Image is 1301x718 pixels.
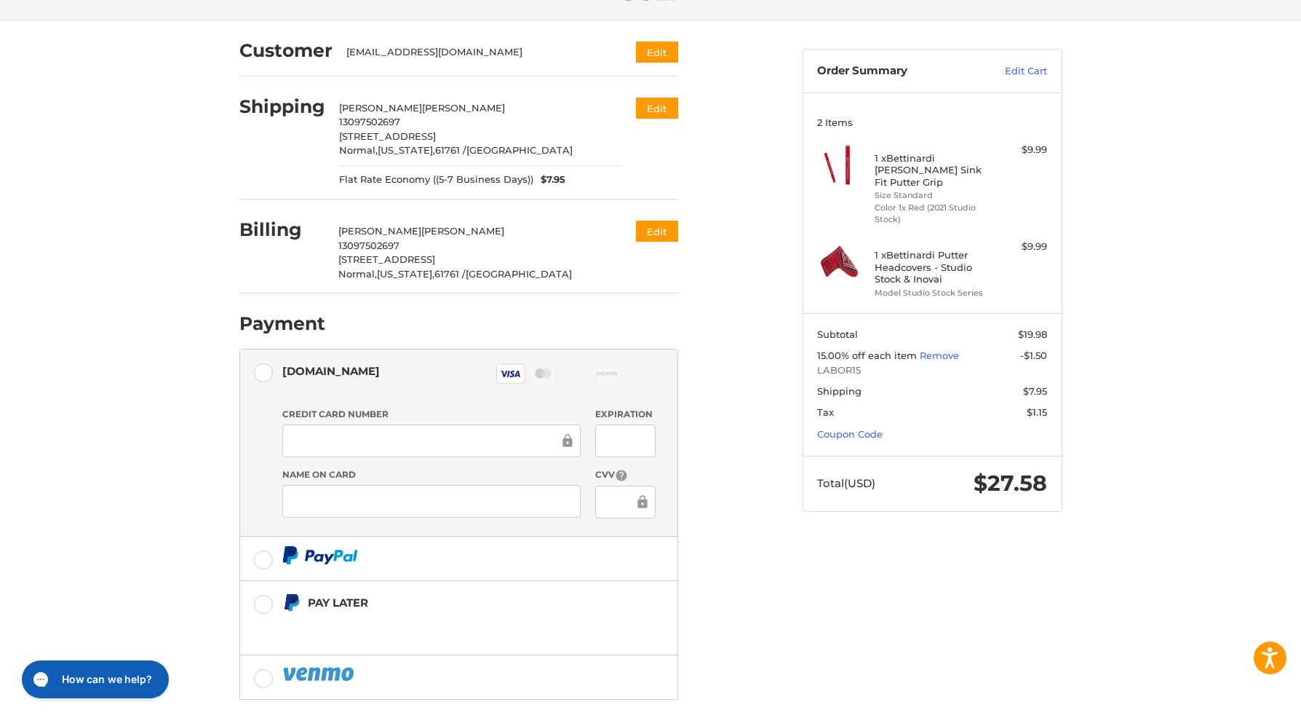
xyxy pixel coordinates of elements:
div: $9.99 [990,143,1047,157]
span: Normal, [338,268,377,280]
label: Expiration [595,408,656,421]
h2: Payment [239,312,325,335]
span: Shipping [817,385,862,397]
h3: Order Summary [817,64,974,79]
iframe: Gorgias live chat messenger [15,655,173,703]
button: Edit [636,98,678,119]
span: 61761 / [434,268,466,280]
span: [STREET_ADDRESS] [338,253,435,265]
h4: 1 x Bettinardi [PERSON_NAME] Sink Fit Putter Grip [875,152,986,188]
h2: Shipping [239,95,325,118]
span: [GEOGRAPHIC_DATA] [466,268,572,280]
div: [DOMAIN_NAME] [282,359,380,383]
span: [GEOGRAPHIC_DATA] [466,144,573,156]
span: [PERSON_NAME] [422,102,505,114]
iframe: PayPal Message 1 [282,615,586,637]
span: [US_STATE], [378,144,435,156]
span: [PERSON_NAME] [421,225,504,237]
span: [US_STATE], [377,268,434,280]
span: LABOR15 [817,363,1047,378]
div: Pay Later [308,591,586,615]
span: Total (USD) [817,476,875,490]
span: -$1.50 [1020,350,1047,361]
span: Subtotal [817,328,858,340]
div: $9.99 [990,240,1047,254]
label: CVV [595,468,656,482]
span: [PERSON_NAME] [338,225,421,237]
h3: 2 Items [817,117,1047,128]
a: Edit Cart [974,64,1047,79]
span: $7.95 [1023,385,1047,397]
span: 13097502697 [338,240,399,251]
label: Name on Card [282,468,581,481]
span: 15.00% off each item [817,350,920,361]
img: PayPal icon [282,665,357,683]
h2: Customer [239,39,333,62]
a: Coupon Code [817,428,883,440]
button: Edit [636,221,678,242]
h2: Billing [239,218,325,241]
span: [PERSON_NAME] [339,102,422,114]
a: Remove [920,350,959,361]
label: Credit Card Number [282,408,581,421]
img: PayPal icon [282,546,358,564]
h4: 1 x Bettinardi Putter Headcovers - Studio Stock & Inovai [875,249,986,285]
span: $7.95 [533,173,565,187]
span: Tax [817,406,834,418]
span: 13097502697 [339,116,400,127]
img: Pay Later icon [282,593,301,612]
span: $19.98 [1018,328,1047,340]
span: 61761 / [435,144,466,156]
span: $27.58 [974,470,1047,497]
li: Size Standard [875,189,986,202]
span: [STREET_ADDRESS] [339,130,436,142]
li: Model Studio Stock Series [875,287,986,299]
span: Normal, [339,144,378,156]
div: [EMAIL_ADDRESS][DOMAIN_NAME] [346,45,608,60]
button: Edit [636,42,678,63]
li: Color 1x Red (2021 Studio Stock) [875,202,986,226]
span: Flat Rate Economy ((5-7 Business Days)) [339,173,533,187]
span: $1.15 [1027,406,1047,418]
